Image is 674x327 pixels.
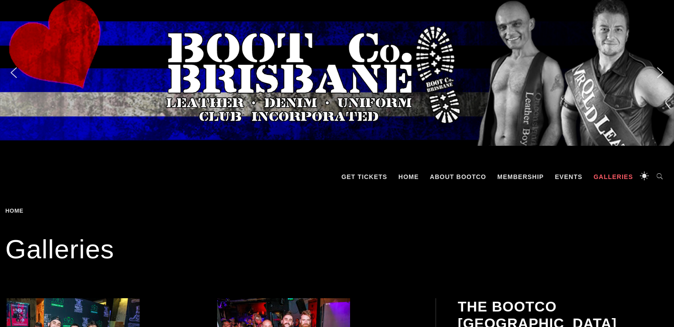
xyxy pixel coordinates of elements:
a: Home [394,163,423,190]
a: Galleries [589,163,637,190]
h1: Galleries [5,232,669,267]
img: previous arrow [7,66,21,80]
div: Breadcrumbs [5,208,74,214]
img: next arrow [653,66,667,80]
a: About BootCo [425,163,491,190]
a: GET TICKETS [337,163,392,190]
a: Events [550,163,587,190]
a: Membership [493,163,548,190]
a: Home [5,207,27,214]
